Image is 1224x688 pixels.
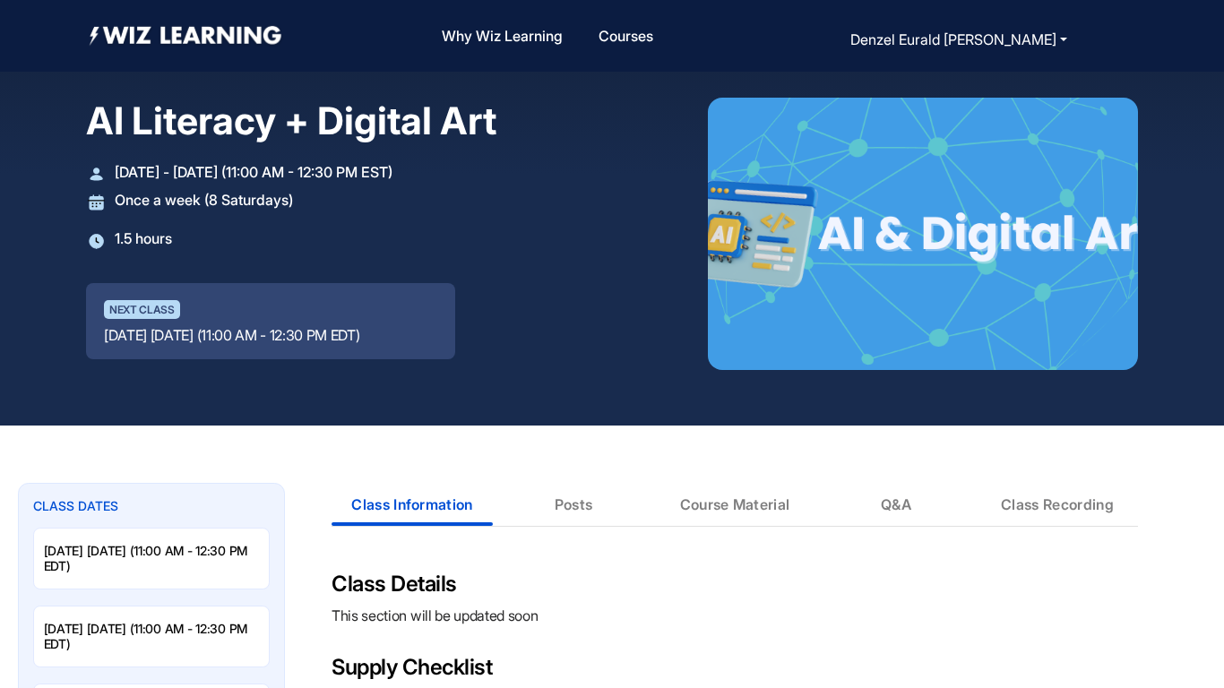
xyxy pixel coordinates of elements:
h1: AI Literacy + Digital Art [86,98,496,145]
li: [DATE] [DATE] (11:00 AM - 12:30 PM EDT) [33,606,271,667]
p: Next Class [104,300,180,319]
div: Q&A [881,495,911,513]
img: 2025-09-26T19%3A14%3A50.240Z_10.png [708,98,1138,370]
button: Denzel Eurald [PERSON_NAME] [845,27,1073,52]
p: Once a week (8 Saturdays) [115,192,293,209]
div: Course Material [680,495,790,513]
div: Class Information [351,482,472,527]
h1: Class Details [332,570,1138,598]
img: calender.svg [86,192,108,213]
p: [DATE] - [DATE] (11:00 AM - 12:30 PM EST) [115,163,392,181]
h3: Class Dates [33,498,271,513]
div: Posts [555,495,593,513]
p: This section will be updated soon [332,605,1138,626]
a: Why Wiz Learning [435,17,570,56]
p: [DATE] [DATE] (11:00 AM - 12:30 PM EDT) [104,326,360,345]
h1: Supply Checklist [332,653,1138,681]
a: Courses [591,17,660,56]
p: 1.5 hours [115,230,172,247]
div: Class Recording [1001,495,1114,513]
li: [DATE] [DATE] (11:00 AM - 12:30 PM EDT) [33,528,271,589]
